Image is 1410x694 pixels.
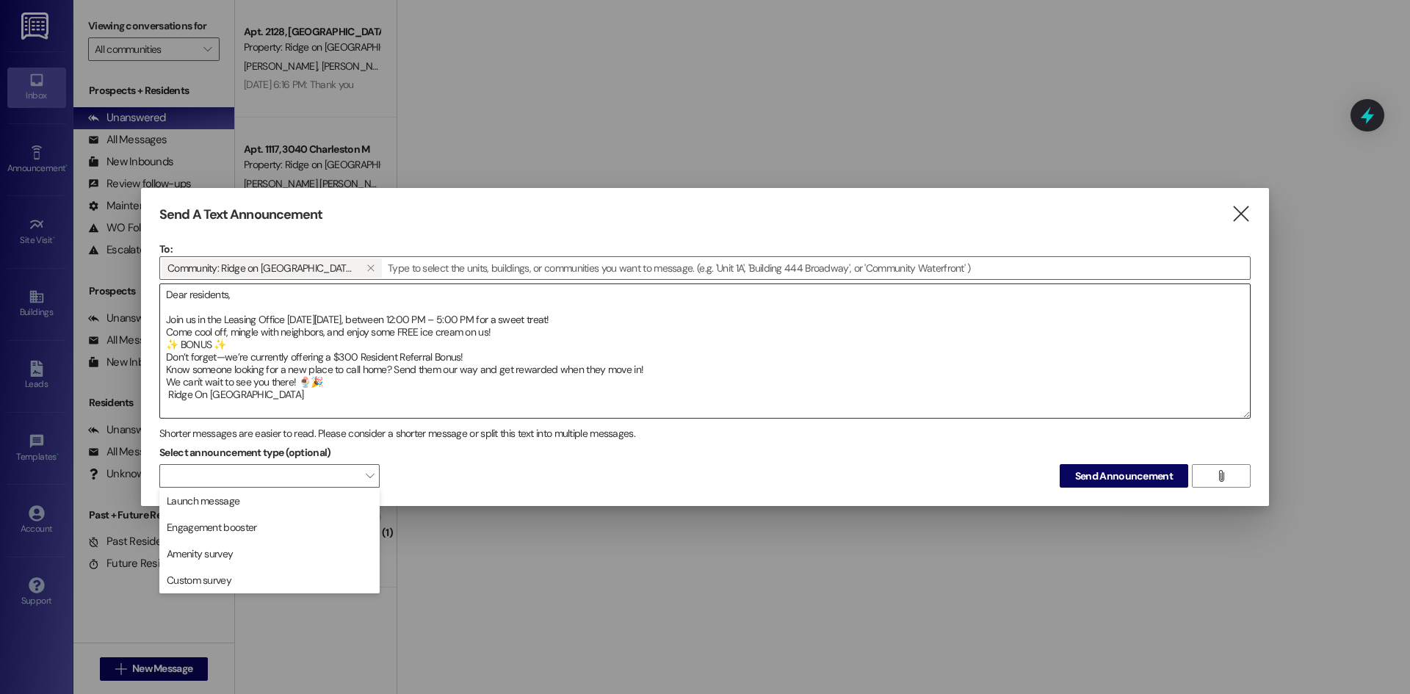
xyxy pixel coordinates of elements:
i:  [1231,206,1251,222]
label: Select announcement type (optional) [159,441,331,464]
div: Shorter messages are easier to read. Please consider a shorter message or split this text into mu... [159,426,1251,441]
div: Dear residents, Join us in the Leasing Office [DATE][DATE], between 12:00 PM – 5:00 PM for a swee... [159,283,1251,419]
span: Custom survey [167,573,231,588]
i:  [1215,470,1226,482]
span: Send Announcement [1075,469,1173,484]
button: Send Announcement [1060,464,1188,488]
span: Engagement booster [167,520,256,535]
input: Type to select the units, buildings, or communities you want to message. (e.g. 'Unit 1A', 'Buildi... [383,257,1250,279]
p: To: [159,242,1251,256]
button: Community: Ridge on Charleston (4039) [360,259,382,278]
span: Launch message [167,494,239,508]
i:  [366,262,375,274]
h3: Send A Text Announcement [159,206,322,223]
span: Amenity survey [167,546,233,561]
span: Community: Ridge on Charleston (4039) [167,259,354,278]
textarea: Dear residents, Join us in the Leasing Office [DATE][DATE], between 12:00 PM – 5:00 PM for a swee... [160,284,1250,418]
